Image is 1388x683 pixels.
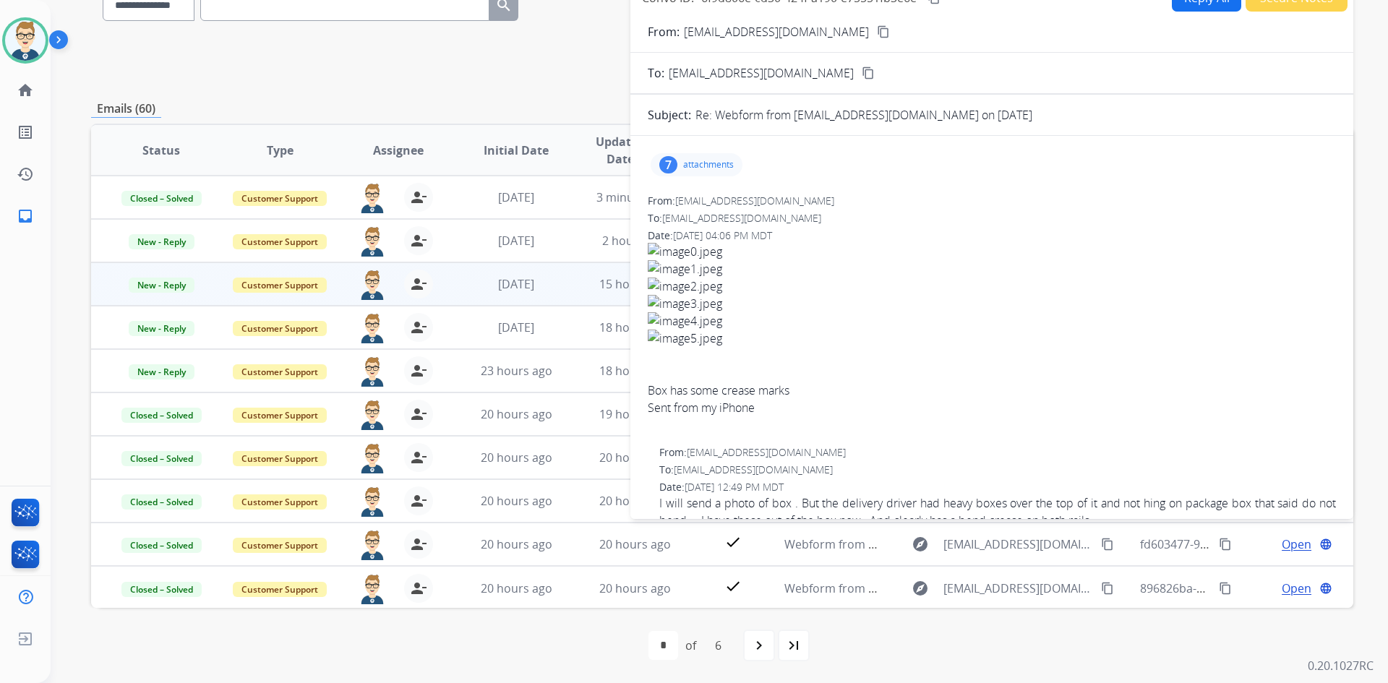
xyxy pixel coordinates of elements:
[599,493,671,509] span: 20 hours ago
[648,399,1336,416] div: Sent from my iPhone
[1140,536,1360,552] span: fd603477-9f1b-48de-b6d0-fb1d6957b625
[784,580,1112,596] span: Webform from [EMAIL_ADDRESS][DOMAIN_NAME] on [DATE]
[358,183,387,213] img: agent-avatar
[498,189,534,205] span: [DATE]
[498,233,534,249] span: [DATE]
[410,492,427,510] mat-icon: person_remove
[267,142,294,159] span: Type
[498,319,534,335] span: [DATE]
[596,189,674,205] span: 3 minutes ago
[750,637,768,654] mat-icon: navigate_next
[358,530,387,560] img: agent-avatar
[685,480,784,494] span: [DATE] 12:49 PM MDT
[648,330,1336,347] img: image5.jpeg
[358,270,387,300] img: agent-avatar
[1308,657,1374,674] p: 0.20.1027RC
[481,536,552,552] span: 20 hours ago
[662,211,821,225] span: [EMAIL_ADDRESS][DOMAIN_NAME]
[121,582,202,597] span: Closed – Solved
[1319,582,1332,595] mat-icon: language
[599,536,671,552] span: 20 hours ago
[233,538,327,553] span: Customer Support
[673,228,772,242] span: [DATE] 04:06 PM MDT
[1101,582,1114,595] mat-icon: content_copy
[233,494,327,510] span: Customer Support
[481,580,552,596] span: 20 hours ago
[233,278,327,293] span: Customer Support
[669,64,854,82] span: [EMAIL_ADDRESS][DOMAIN_NAME]
[724,577,742,595] mat-icon: check
[599,450,671,465] span: 20 hours ago
[484,142,549,159] span: Initial Date
[481,493,552,509] span: 20 hours ago
[358,226,387,257] img: agent-avatar
[358,486,387,517] img: agent-avatar
[703,631,733,660] div: 6
[659,494,1336,546] span: I will send a photo of box . But the delivery driver had heavy boxes over the top of it and not h...
[121,191,202,206] span: Closed – Solved
[121,451,202,466] span: Closed – Solved
[358,356,387,387] img: agent-avatar
[648,243,1336,260] img: image0.jpeg
[912,536,929,553] mat-icon: explore
[17,166,34,183] mat-icon: history
[233,234,327,249] span: Customer Support
[659,463,1336,477] div: To:
[410,405,427,423] mat-icon: person_remove
[648,23,680,40] p: From:
[410,232,427,249] mat-icon: person_remove
[648,278,1336,295] img: image2.jpeg
[233,408,327,423] span: Customer Support
[410,536,427,553] mat-icon: person_remove
[233,582,327,597] span: Customer Support
[1319,538,1332,551] mat-icon: language
[358,574,387,604] img: agent-avatar
[684,23,869,40] p: [EMAIL_ADDRESS][DOMAIN_NAME]
[648,228,1336,243] div: Date:
[481,406,552,422] span: 20 hours ago
[358,443,387,473] img: agent-avatar
[233,321,327,336] span: Customer Support
[1282,580,1311,597] span: Open
[648,211,1336,225] div: To:
[358,400,387,430] img: agent-avatar
[1219,582,1232,595] mat-icon: content_copy
[481,363,552,379] span: 23 hours ago
[599,406,671,422] span: 19 hours ago
[675,194,834,207] span: [EMAIL_ADDRESS][DOMAIN_NAME]
[233,451,327,466] span: Customer Support
[648,382,789,398] span: Box has some crease marks
[784,536,1112,552] span: Webform from [EMAIL_ADDRESS][DOMAIN_NAME] on [DATE]
[599,319,671,335] span: 18 hours ago
[648,64,664,82] p: To:
[599,276,671,292] span: 15 hours ago
[674,463,833,476] span: [EMAIL_ADDRESS][DOMAIN_NAME]
[648,260,1336,278] img: image1.jpeg
[659,445,1336,460] div: From:
[410,449,427,466] mat-icon: person_remove
[659,156,677,173] div: 7
[410,275,427,293] mat-icon: person_remove
[17,82,34,99] mat-icon: home
[121,408,202,423] span: Closed – Solved
[129,364,194,379] span: New - Reply
[1219,538,1232,551] mat-icon: content_copy
[410,362,427,379] mat-icon: person_remove
[602,233,667,249] span: 2 hours ago
[943,536,1092,553] span: [EMAIL_ADDRESS][DOMAIN_NAME]
[648,312,1336,330] img: image4.jpeg
[588,133,654,168] span: Updated Date
[648,295,1336,312] img: image3.jpeg
[233,364,327,379] span: Customer Support
[695,106,1032,124] p: Re: Webform from [EMAIL_ADDRESS][DOMAIN_NAME] on [DATE]
[1140,580,1365,596] span: 896826ba-38eb-4c16-b5c9-01655b95ed89
[358,313,387,343] img: agent-avatar
[91,100,161,118] p: Emails (60)
[687,445,846,459] span: [EMAIL_ADDRESS][DOMAIN_NAME]
[481,450,552,465] span: 20 hours ago
[410,319,427,336] mat-icon: person_remove
[683,159,734,171] p: attachments
[129,278,194,293] span: New - Reply
[17,124,34,141] mat-icon: list_alt
[410,580,427,597] mat-icon: person_remove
